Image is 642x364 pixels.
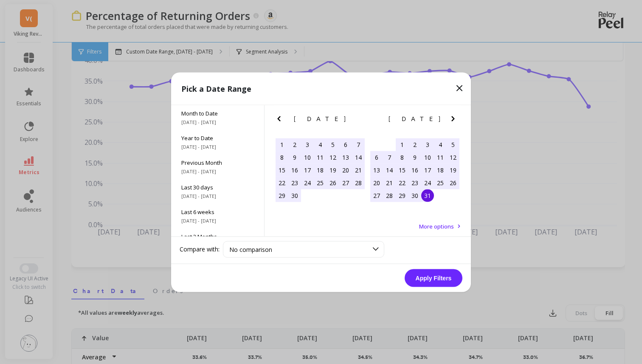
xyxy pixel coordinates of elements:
[181,208,254,215] span: Last 6 weeks
[383,176,396,189] div: Choose Monday, July 21st, 2025
[434,138,447,151] div: Choose Friday, July 4th, 2025
[396,164,408,176] div: Choose Tuesday, July 15th, 2025
[383,151,396,164] div: Choose Monday, July 7th, 2025
[370,176,383,189] div: Choose Sunday, July 20th, 2025
[181,192,254,199] span: [DATE] - [DATE]
[276,138,288,151] div: Choose Sunday, June 1st, 2025
[339,138,352,151] div: Choose Friday, June 6th, 2025
[276,151,288,164] div: Choose Sunday, June 8th, 2025
[181,217,254,224] span: [DATE] - [DATE]
[339,151,352,164] div: Choose Friday, June 13th, 2025
[181,82,251,94] p: Pick a Date Range
[383,164,396,176] div: Choose Monday, July 14th, 2025
[327,164,339,176] div: Choose Thursday, June 19th, 2025
[181,109,254,117] span: Month to Date
[389,115,442,122] span: [DATE]
[405,269,462,287] button: Apply Filters
[181,119,254,125] span: [DATE] - [DATE]
[370,189,383,202] div: Choose Sunday, July 27th, 2025
[421,176,434,189] div: Choose Thursday, July 24th, 2025
[288,176,301,189] div: Choose Monday, June 23rd, 2025
[314,138,327,151] div: Choose Wednesday, June 4th, 2025
[396,138,408,151] div: Choose Tuesday, July 1st, 2025
[181,134,254,141] span: Year to Date
[369,113,382,127] button: Previous Month
[352,176,365,189] div: Choose Saturday, June 28th, 2025
[396,151,408,164] div: Choose Tuesday, July 8th, 2025
[447,176,459,189] div: Choose Saturday, July 26th, 2025
[301,138,314,151] div: Choose Tuesday, June 3rd, 2025
[448,113,462,127] button: Next Month
[314,164,327,176] div: Choose Wednesday, June 18th, 2025
[421,151,434,164] div: Choose Thursday, July 10th, 2025
[276,164,288,176] div: Choose Sunday, June 15th, 2025
[276,138,365,202] div: month 2025-06
[421,138,434,151] div: Choose Thursday, July 3rd, 2025
[229,245,272,253] span: No comparison
[181,158,254,166] span: Previous Month
[301,164,314,176] div: Choose Tuesday, June 17th, 2025
[294,115,347,122] span: [DATE]
[301,176,314,189] div: Choose Tuesday, June 24th, 2025
[339,176,352,189] div: Choose Friday, June 27th, 2025
[352,151,365,164] div: Choose Saturday, June 14th, 2025
[181,183,254,191] span: Last 30 days
[408,151,421,164] div: Choose Wednesday, July 9th, 2025
[370,151,383,164] div: Choose Sunday, July 6th, 2025
[181,143,254,150] span: [DATE] - [DATE]
[353,113,367,127] button: Next Month
[288,189,301,202] div: Choose Monday, June 30th, 2025
[408,164,421,176] div: Choose Wednesday, July 16th, 2025
[288,151,301,164] div: Choose Monday, June 9th, 2025
[447,164,459,176] div: Choose Saturday, July 19th, 2025
[339,164,352,176] div: Choose Friday, June 20th, 2025
[288,138,301,151] div: Choose Monday, June 2nd, 2025
[314,151,327,164] div: Choose Wednesday, June 11th, 2025
[274,113,287,127] button: Previous Month
[447,138,459,151] div: Choose Saturday, July 5th, 2025
[396,189,408,202] div: Choose Tuesday, July 29th, 2025
[408,176,421,189] div: Choose Wednesday, July 23rd, 2025
[327,176,339,189] div: Choose Thursday, June 26th, 2025
[288,164,301,176] div: Choose Monday, June 16th, 2025
[181,232,254,240] span: Last 3 Months
[327,151,339,164] div: Choose Thursday, June 12th, 2025
[396,176,408,189] div: Choose Tuesday, July 22nd, 2025
[408,189,421,202] div: Choose Wednesday, July 30th, 2025
[419,222,454,230] span: More options
[421,164,434,176] div: Choose Thursday, July 17th, 2025
[352,164,365,176] div: Choose Saturday, June 21st, 2025
[352,138,365,151] div: Choose Saturday, June 7th, 2025
[434,164,447,176] div: Choose Friday, July 18th, 2025
[180,245,220,254] label: Compare with:
[276,189,288,202] div: Choose Sunday, June 29th, 2025
[276,176,288,189] div: Choose Sunday, June 22nd, 2025
[314,176,327,189] div: Choose Wednesday, June 25th, 2025
[434,176,447,189] div: Choose Friday, July 25th, 2025
[421,189,434,202] div: Choose Thursday, July 31st, 2025
[301,151,314,164] div: Choose Tuesday, June 10th, 2025
[383,189,396,202] div: Choose Monday, July 28th, 2025
[370,138,459,202] div: month 2025-07
[434,151,447,164] div: Choose Friday, July 11th, 2025
[408,138,421,151] div: Choose Wednesday, July 2nd, 2025
[327,138,339,151] div: Choose Thursday, June 5th, 2025
[370,164,383,176] div: Choose Sunday, July 13th, 2025
[181,168,254,175] span: [DATE] - [DATE]
[447,151,459,164] div: Choose Saturday, July 12th, 2025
